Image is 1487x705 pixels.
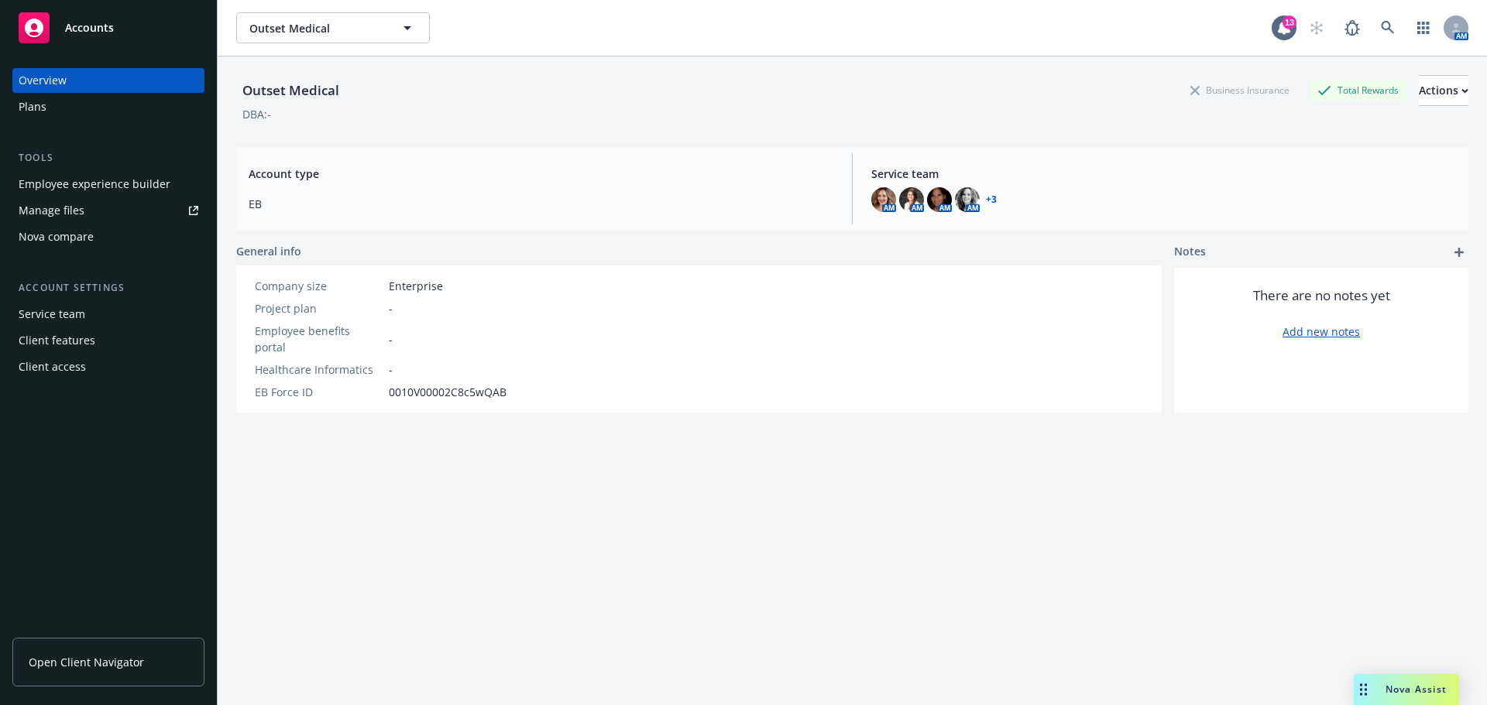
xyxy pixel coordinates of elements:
a: +3 [986,195,997,204]
div: Total Rewards [1310,80,1406,100]
div: Employee benefits portal [255,323,383,355]
img: photo [955,187,980,212]
div: Company size [255,278,383,294]
span: - [389,361,393,378]
span: 0010V00002C8c5wQAB [389,384,507,400]
div: Actions [1419,76,1468,105]
img: photo [927,187,952,212]
a: Manage files [12,198,204,223]
span: EB [249,196,833,212]
div: Nova compare [19,224,94,249]
span: Open Client Navigator [29,654,144,670]
span: Notes [1174,243,1206,262]
div: Service team [19,302,85,327]
div: Account settings [12,280,204,296]
div: DBA: - [242,106,271,122]
a: Start snowing [1301,12,1332,43]
a: Add new notes [1283,323,1360,340]
a: Client features [12,328,204,353]
a: Employee experience builder [12,172,204,197]
a: Nova compare [12,224,204,249]
div: Outset Medical [236,80,345,101]
button: Actions [1419,75,1468,106]
img: photo [871,187,896,212]
div: Employee experience builder [19,172,170,197]
span: - [389,300,393,317]
div: Business Insurance [1183,80,1297,100]
span: Enterprise [389,278,443,294]
span: There are no notes yet [1253,286,1390,305]
div: Client features [19,328,95,353]
button: Outset Medical [236,12,430,43]
span: Service team [871,166,1456,182]
div: Healthcare Informatics [255,361,383,378]
a: Overview [12,68,204,93]
a: Report a Bug [1337,12,1368,43]
div: Tools [12,150,204,166]
a: Search [1372,12,1403,43]
a: add [1450,243,1468,262]
img: photo [899,187,924,212]
div: Drag to move [1354,674,1373,705]
a: Service team [12,302,204,327]
a: Client access [12,354,204,379]
div: Plans [19,94,46,119]
button: Nova Assist [1354,674,1459,705]
span: Accounts [65,22,114,34]
div: Manage files [19,198,84,223]
span: Account type [249,166,833,182]
a: Plans [12,94,204,119]
div: EB Force ID [255,384,383,400]
span: Nova Assist [1386,683,1447,696]
span: - [389,331,393,347]
a: Switch app [1408,12,1439,43]
div: Project plan [255,300,383,317]
a: Accounts [12,6,204,50]
span: Outset Medical [249,20,383,36]
div: Overview [19,68,67,93]
div: Client access [19,354,86,379]
div: 13 [1283,15,1296,29]
span: General info [236,243,301,259]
